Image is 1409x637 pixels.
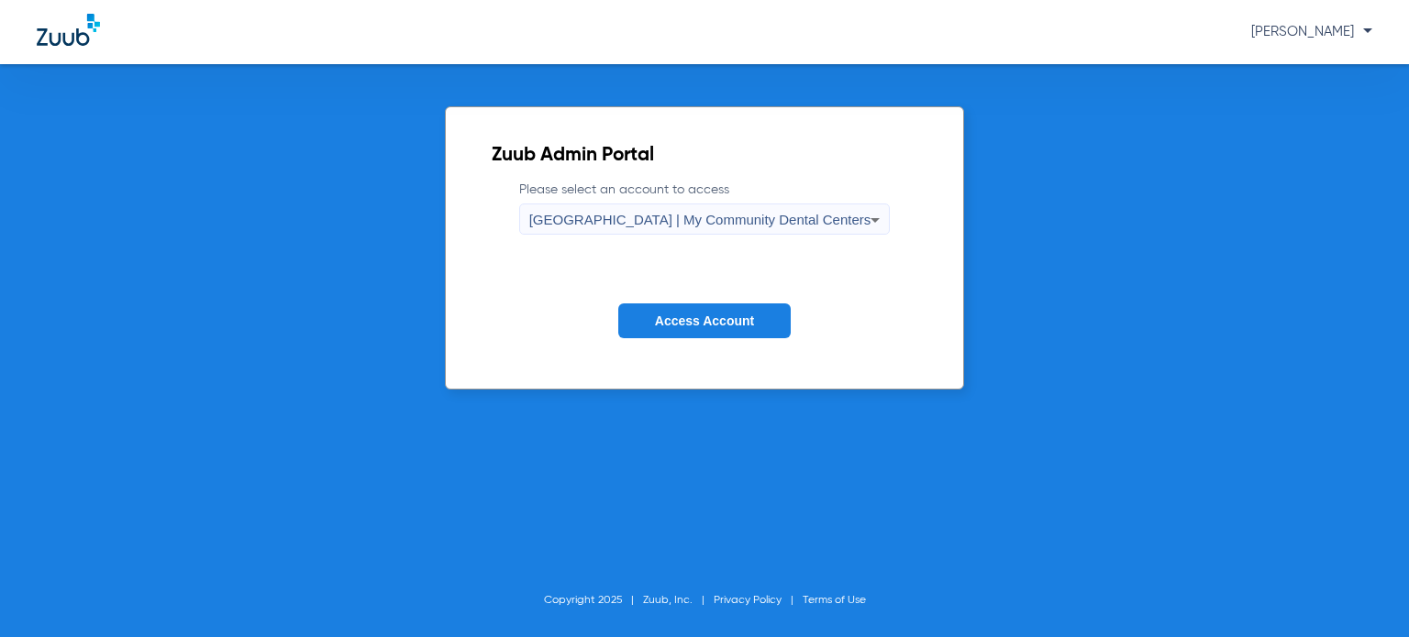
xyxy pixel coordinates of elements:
li: Zuub, Inc. [643,591,714,610]
span: [GEOGRAPHIC_DATA] | My Community Dental Centers [529,212,871,227]
h2: Zuub Admin Portal [492,147,918,165]
a: Privacy Policy [714,595,782,606]
li: Copyright 2025 [544,591,643,610]
a: Terms of Use [803,595,866,606]
img: Zuub Logo [37,14,100,46]
span: Access Account [655,313,754,328]
iframe: Chat Widget [1317,549,1409,637]
span: [PERSON_NAME] [1251,25,1372,38]
button: Access Account [618,303,791,339]
label: Please select an account to access [519,181,891,235]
